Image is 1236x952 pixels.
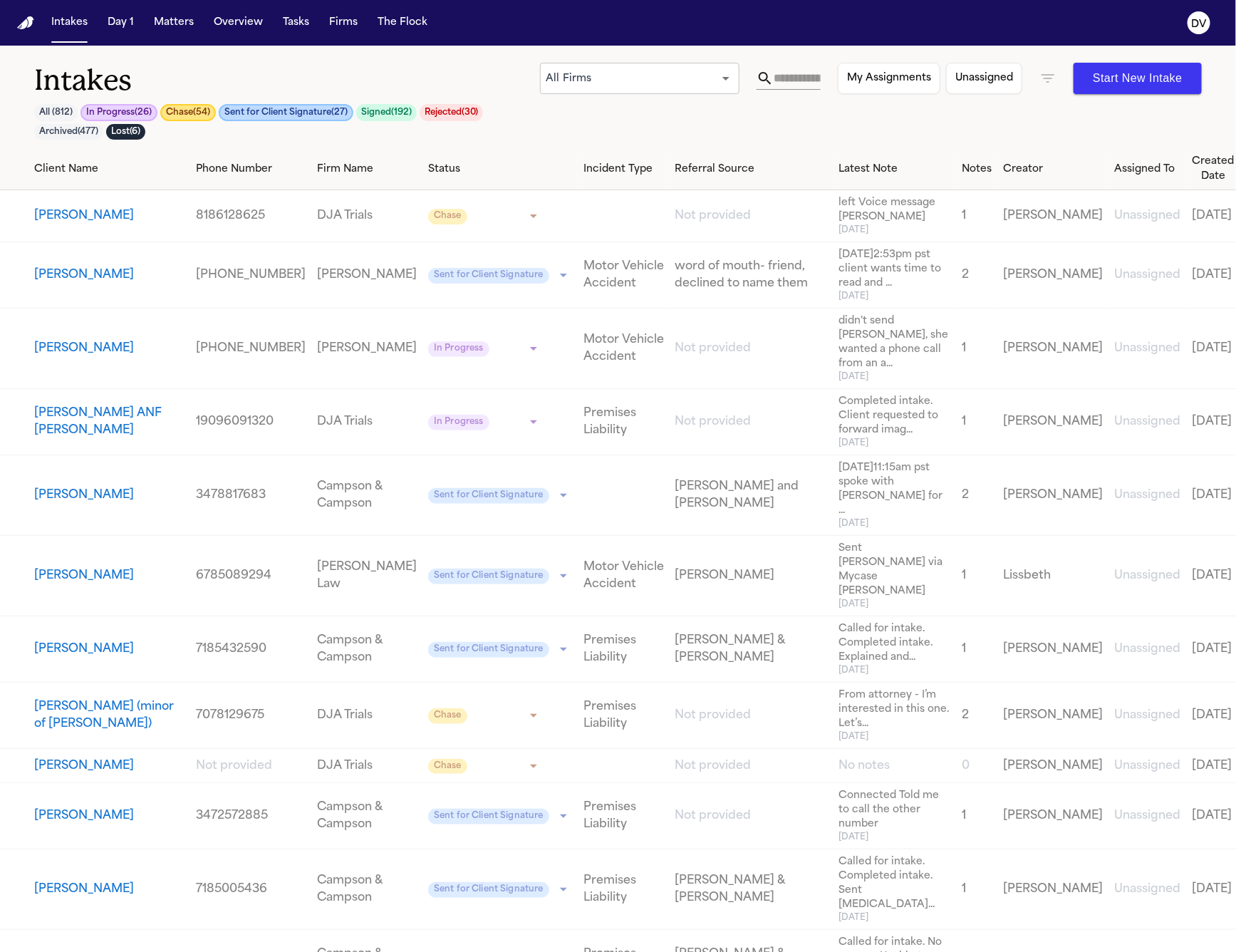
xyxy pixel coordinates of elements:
div: Update intake status [428,206,542,226]
a: View details for Audrey Malkin [1004,641,1103,658]
span: 1 [962,570,967,581]
span: Sent for Client Signature [428,569,549,584]
span: Not provided [675,710,752,721]
a: View details for Luis Hernandez [1004,207,1103,224]
a: View details for Audrey Malkin [962,641,992,658]
span: Sent for Client Signature [428,268,549,284]
a: View details for Leroy Garcia [1004,487,1103,504]
a: View details for Corey Ingersoll (minor of Alyssa Gastelum) [1193,707,1235,724]
button: Archived(477) [34,124,103,140]
a: View details for Deneisha Brooks [1193,567,1235,584]
a: View details for Luis Hernandez [839,196,951,236]
a: Intakes [46,10,93,36]
a: View details for Karl E. Woodard, Jr. [1115,340,1181,357]
button: View details for Leroy Garcia [34,487,134,504]
a: View details for Deneisha Brooks [962,567,992,584]
a: View details for Leroy Garcia [317,478,417,512]
span: Not provided [675,416,752,428]
a: View details for Deneisha Brooks [1004,567,1103,584]
button: View details for Dashanna Frias [34,757,134,775]
a: View details for Corey Ingersoll (minor of Alyssa Gastelum) [1115,707,1181,724]
button: The Flock [372,10,433,36]
a: View details for Corey Ingersoll (minor of Alyssa Gastelum) [317,707,417,724]
a: View details for Dashanna Frias [675,757,828,775]
a: View details for Karl E. Woodard, Jr. [1193,340,1235,357]
a: View details for Luis Hernandez [962,207,992,224]
a: View details for William Penaloza [1193,267,1235,284]
a: View details for Karl E. Woodard, Jr. [583,331,664,366]
span: Sent for Client Signature [428,882,549,898]
div: Update intake status [428,566,572,586]
a: View details for Audrey Malkin [583,632,664,666]
a: View details for Karl E. Woodard, Jr. [196,340,306,357]
a: View details for Corey Ingersoll (minor of Alyssa Gastelum) [196,707,306,724]
span: [DATE] [839,371,951,383]
div: Phone Number [196,162,306,177]
a: View details for Dashanna Frias [1004,757,1103,775]
div: Update intake status [428,265,572,285]
span: Unassigned [1115,343,1181,354]
span: In Progress [428,415,489,430]
a: View details for Clarissa Rivera [196,881,306,898]
a: View details for Leroy Garcia [34,487,185,504]
a: View details for Leroy Garcia [196,487,306,504]
div: Update intake status [428,806,572,826]
a: View details for Sharon Eric ANF Solomon Eric [675,413,828,430]
span: In Progress [428,341,489,357]
a: View details for Sharon Eric ANF Solomon Eric [196,413,306,430]
span: [DATE]11:15am pst spoke with [PERSON_NAME] for ... [839,461,951,518]
span: [DATE] [839,518,951,529]
span: Sent for Client Signature [428,809,549,824]
a: View details for Luis Hernandez [1193,207,1235,224]
div: Update intake status [428,639,572,659]
span: [DATE] [839,438,951,449]
button: Rejected(30) [420,104,483,121]
a: View details for Dashanna Frias [962,757,992,775]
span: Not provided [675,760,752,772]
a: View details for Clarissa Rivera [583,872,664,906]
a: Overview [208,10,269,36]
a: View details for William Penaloza [583,258,664,292]
a: View details for Deneisha Brooks [196,567,306,584]
button: Chase(54) [160,104,216,121]
a: View details for Sharon Eric ANF Solomon Eric [1193,413,1235,430]
button: In Progress(26) [81,104,157,121]
span: Sent for Client Signature [428,642,549,658]
a: View details for Leroy Garcia [1115,487,1181,504]
img: Finch Logo [17,16,34,30]
button: View details for Deneisha Brooks [34,567,134,584]
a: View details for Clarissa Rivera [317,872,417,906]
span: didn't send [PERSON_NAME], she wanted a phone call from an a... [839,314,951,371]
a: View details for Karl E. Woodard, Jr. [34,340,185,357]
a: View details for Audrey Malkin [675,632,828,666]
a: View details for Deneisha Brooks [583,559,664,593]
button: Sent for Client Signature(27) [219,104,353,121]
a: View details for Clarissa Rivera [1115,881,1181,898]
span: [DATE] [839,224,951,236]
div: Update intake status [428,756,542,776]
div: Client Name [34,162,185,177]
a: View details for Sharon Eric ANF Solomon Eric [1004,413,1103,430]
span: From attorney - I’m interested in this one. Let’s... [839,688,951,731]
a: View details for Audrey Malkin [34,641,185,658]
a: View details for Deneisha Brooks [34,567,185,584]
a: View details for Corey Ingersoll (minor of Alyssa Gastelum) [962,707,992,724]
a: View details for Dashanna Frias [839,757,951,775]
span: 2 [962,710,970,721]
a: View details for William Penaloza [1115,267,1181,284]
button: View details for Sharon Eric ANF Solomon Eric [34,405,185,439]
div: Creator [1004,162,1103,177]
a: Home [17,16,34,30]
a: View details for Karl E. Woodard, Jr. [962,340,992,357]
button: View details for Karl E. Woodard, Jr. [34,340,134,357]
div: Update intake status [428,412,542,432]
button: View details for William Penaloza [34,267,134,284]
a: Tasks [277,10,315,36]
span: left Voice message [PERSON_NAME] [839,196,951,224]
span: Unassigned [1115,760,1181,772]
span: Unassigned [1115,269,1181,281]
a: View details for Audrey Malkin [839,622,951,676]
button: Unassigned [946,63,1022,94]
